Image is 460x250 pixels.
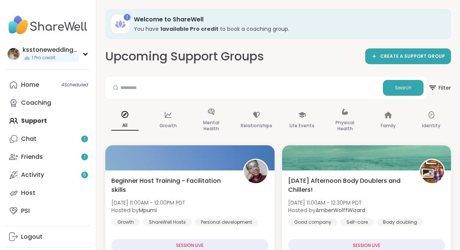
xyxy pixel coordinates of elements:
[21,153,43,161] div: Friends
[288,206,365,214] span: Hosted by
[288,199,365,206] span: [DATE] 11:00AM - 12:30PM PDT
[365,48,451,64] a: CREATE A SUPPORT GROUP
[6,94,90,112] a: Coaching
[139,206,157,214] b: Mpumi
[134,15,440,24] h3: Welcome to ShareWell
[21,189,35,197] div: Host
[134,25,440,33] h3: You have to book a coaching group.
[21,135,36,143] div: Chat
[6,184,90,202] a: Host
[21,233,43,241] div: Logout
[290,121,314,130] p: Life Events
[380,53,445,60] span: CREATE A SUPPORT GROUP
[6,228,90,246] a: Logout
[421,160,444,183] img: AmberWolffWizard
[21,171,44,179] div: Activity
[160,25,219,33] b: 1 available Pro credit
[21,207,30,215] div: PSI
[21,99,51,107] div: Coaching
[111,121,139,131] p: All
[84,136,85,142] span: 1
[381,121,396,130] p: Family
[61,82,88,88] span: 4 Scheduled
[111,206,185,214] span: Hosted by
[143,218,192,226] div: ShareWell Hosts
[111,176,235,194] span: Beginner Host Training - Facilitation skills
[340,218,374,226] div: Self-care
[83,172,86,178] span: 5
[23,46,79,54] div: ksstonewedding2023
[288,218,337,226] div: Good company
[316,206,365,214] b: AmberWolffWizard
[428,77,451,99] button: Filter
[105,48,264,65] h2: Upcoming Support Groups
[377,218,423,226] div: Body doubling
[244,160,267,183] img: Mpumi
[383,80,424,96] button: Search
[124,14,131,21] div: 1
[195,218,258,226] div: Personal development
[111,218,140,226] div: Growth
[6,202,90,220] a: PSI
[6,130,90,148] a: Chat1
[21,81,39,89] div: Home
[241,121,272,130] p: Relationships
[6,12,90,38] img: ShareWell Nav Logo
[6,166,90,184] a: Activity5
[8,48,20,60] img: ksstonewedding2023
[331,118,359,133] p: Physical Health
[111,199,185,206] span: [DATE] 11:00AM - 12:00PM PDT
[288,176,411,194] span: [DATE] Afternoon Body Doublers and Chillers!
[197,118,225,133] p: Mental Health
[6,76,90,94] a: Home4Scheduled
[84,154,85,160] span: 1
[159,121,177,130] p: Growth
[395,84,411,91] span: Search
[6,148,90,166] a: Friends1
[428,79,451,97] span: Filter
[422,121,440,130] p: Identity
[32,55,55,61] span: 1 Pro credit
